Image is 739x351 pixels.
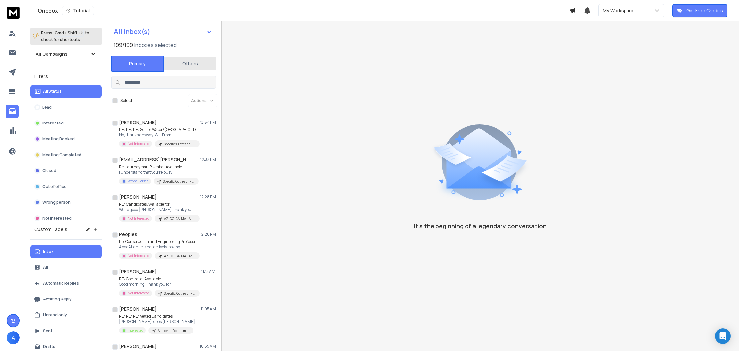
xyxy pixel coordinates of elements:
[30,212,102,225] button: Not Interested
[30,164,102,177] button: Closed
[119,207,198,212] p: We’re good [PERSON_NAME], thank you.
[30,117,102,130] button: Interested
[164,56,216,71] button: Others
[119,132,198,138] p: No, thanks anyway. Will From:
[119,314,198,319] p: RE: RE: RE: Vetted Candidates
[119,202,198,207] p: RE: Candidates Available for
[38,6,569,15] div: Onebox
[200,157,216,162] p: 12:33 PM
[30,277,102,290] button: Automatic Replies
[119,157,192,163] h1: [EMAIL_ADDRESS][PERSON_NAME][DOMAIN_NAME]
[34,226,67,233] h3: Custom Labels
[109,25,217,38] button: All Inbox(s)
[30,72,102,81] h3: Filters
[30,132,102,146] button: Meeting Booked
[119,276,198,282] p: RE: Controller Available
[201,306,216,312] p: 11:05 AM
[119,239,198,244] p: Re: Construction and Engineering Professionals
[128,291,149,296] p: Not Interested
[42,105,52,110] p: Lead
[30,245,102,258] button: Inbox
[30,324,102,337] button: Sent
[36,51,68,57] h1: All Campaigns
[42,136,75,142] p: Meeting Booked
[128,328,143,333] p: Interested
[128,141,149,146] p: Not Interested
[119,170,198,175] p: I understand that you're busy
[200,232,216,237] p: 12:20 PM
[119,244,198,250] p: ApacAtlantic is not actively looking
[42,184,67,189] p: Out of office
[41,30,89,43] p: Press to check for shortcuts.
[114,28,150,35] h1: All Inbox(s)
[43,249,54,254] p: Inbox
[120,98,132,103] label: Select
[42,216,72,221] p: Not Interested
[200,344,216,349] p: 10:55 AM
[42,168,56,173] p: Closed
[30,48,102,61] button: All Campaigns
[164,142,196,147] p: Specific Outreach - ACJ-PT3 - Achievers Recruitment
[42,152,81,158] p: Meeting Completed
[62,6,94,15] button: Tutorial
[119,127,198,132] p: RE: RE: RE: Senior Water/[GEOGRAPHIC_DATA]
[200,120,216,125] p: 12:54 PM
[119,282,198,287] p: Good morning, Thank you for
[119,306,157,312] h1: [PERSON_NAME]
[30,308,102,322] button: Unread only
[43,265,48,270] p: All
[119,268,157,275] h1: [PERSON_NAME]
[164,254,196,259] p: AZ-CO-GA-MA - Achievers Recruitment
[128,253,149,258] p: Not Interested
[43,312,67,318] p: Unread only
[119,164,198,170] p: Re: Journeyman Plumber Available
[114,41,133,49] span: 199 / 199
[715,328,731,344] div: Open Intercom Messenger
[414,221,547,230] p: It’s the beginning of a legendary conversation
[30,148,102,161] button: Meeting Completed
[43,281,79,286] p: Automatic Replies
[54,29,84,37] span: Cmd + Shift + k
[43,89,62,94] p: All Status
[158,328,189,333] p: AchieversRecruitment-[US_STATE]-
[119,119,157,126] h1: [PERSON_NAME]
[30,261,102,274] button: All
[163,179,195,184] p: Specific Outreach - ACJ-PT2 - Achievers Recruitment
[603,7,637,14] p: My Workspace
[672,4,727,17] button: Get Free Credits
[30,196,102,209] button: Wrong person
[119,343,157,350] h1: [PERSON_NAME]
[7,331,20,344] button: A
[119,194,157,200] h1: [PERSON_NAME]
[43,328,52,333] p: Sent
[42,200,71,205] p: Wrong person
[30,101,102,114] button: Lead
[128,179,148,184] p: Wrong Person
[164,291,196,296] p: Specific Outreach - ACJ-PT3 - Achievers Recruitment
[43,344,55,349] p: Drafts
[111,56,164,72] button: Primary
[30,293,102,306] button: Awaiting Reply
[201,269,216,274] p: 11:15 AM
[42,121,64,126] p: Interested
[200,194,216,200] p: 12:28 PM
[164,216,196,221] p: AZ-CO-GA-MA - Achievers Recruitment
[30,180,102,193] button: Out of office
[128,216,149,221] p: Not Interested
[119,319,198,324] p: [PERSON_NAME], does [PERSON_NAME] have time
[686,7,723,14] p: Get Free Credits
[134,41,177,49] h3: Inboxes selected
[43,297,72,302] p: Awaiting Reply
[119,231,137,238] h1: Peoples
[30,85,102,98] button: All Status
